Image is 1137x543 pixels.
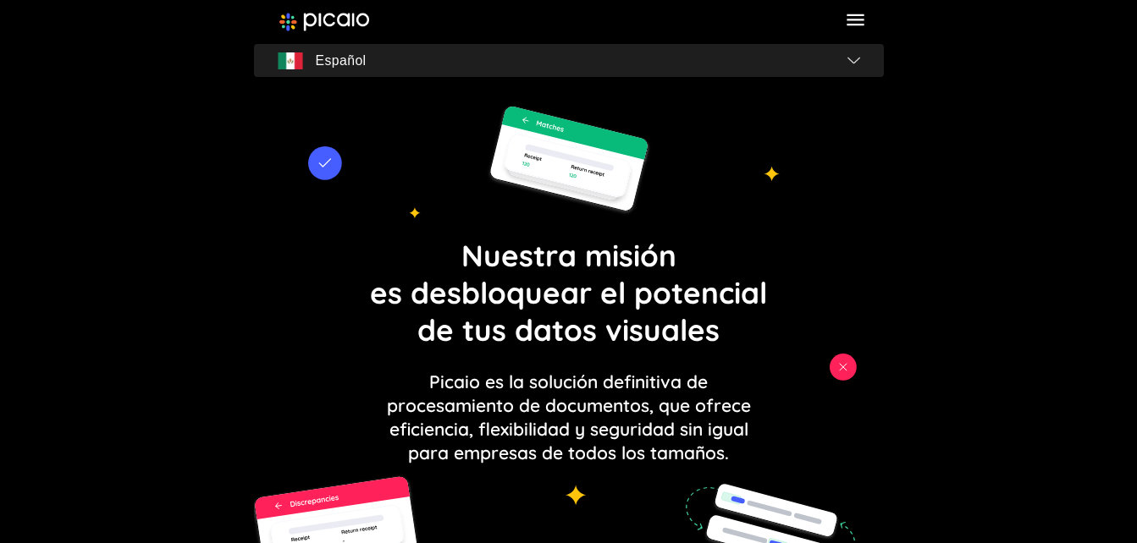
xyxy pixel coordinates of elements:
[278,52,303,69] img: flag
[370,237,767,348] p: Nuestra misión es desbloquear el potencial de tus datos visuales
[316,49,367,73] span: Español
[279,13,370,31] img: image
[847,57,860,63] img: flag
[387,370,751,464] p: Picaio es la solución definitiva de procesamiento de documentos, que ofrece eficiencia, flexibili...
[254,44,884,78] button: flagEspañolflag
